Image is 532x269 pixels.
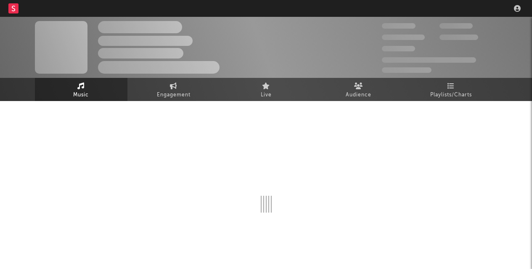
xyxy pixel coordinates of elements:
span: Audience [346,90,371,100]
span: 1,000,000 [439,35,478,40]
span: 50,000,000 Monthly Listeners [382,57,476,63]
span: Jump Score: 85.0 [382,67,431,73]
span: Live [261,90,272,100]
span: Playlists/Charts [430,90,472,100]
a: Audience [312,78,405,101]
span: 50,000,000 [382,35,425,40]
span: Engagement [157,90,191,100]
a: Playlists/Charts [405,78,498,101]
span: 100,000 [439,23,473,29]
a: Engagement [127,78,220,101]
a: Live [220,78,312,101]
a: Music [35,78,127,101]
span: 100,000 [382,46,415,51]
span: 300,000 [382,23,416,29]
span: Music [73,90,89,100]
